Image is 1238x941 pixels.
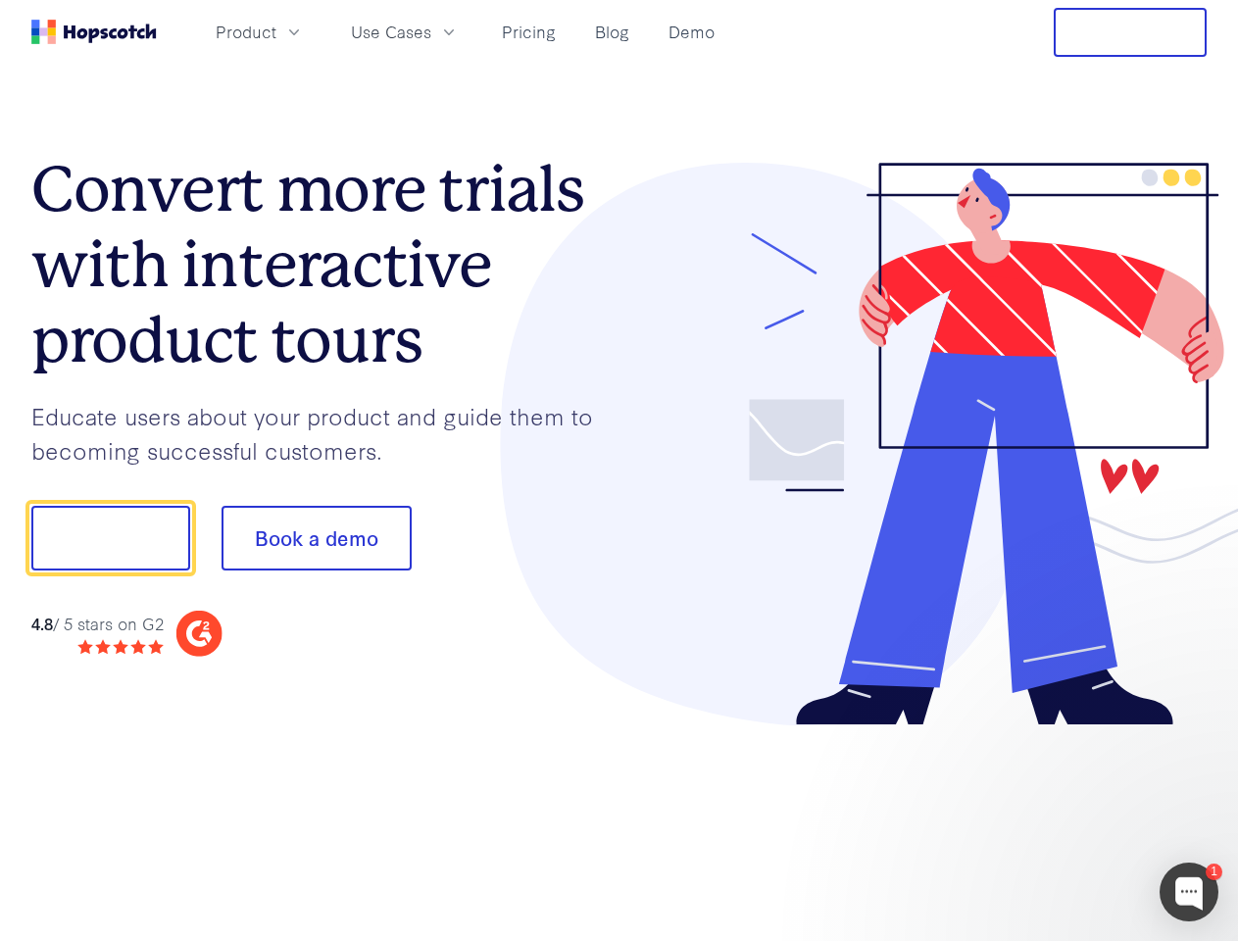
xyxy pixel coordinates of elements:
div: 1 [1206,864,1222,880]
a: Home [31,20,157,44]
a: Blog [587,16,637,48]
button: Book a demo [222,506,412,570]
div: / 5 stars on G2 [31,612,164,636]
button: Free Trial [1054,8,1207,57]
button: Product [204,16,316,48]
p: Educate users about your product and guide them to becoming successful customers. [31,399,619,467]
strong: 4.8 [31,612,53,634]
button: Use Cases [339,16,470,48]
span: Product [216,20,276,44]
span: Use Cases [351,20,431,44]
a: Pricing [494,16,564,48]
a: Demo [661,16,722,48]
button: Show me! [31,506,190,570]
h1: Convert more trials with interactive product tours [31,152,619,377]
